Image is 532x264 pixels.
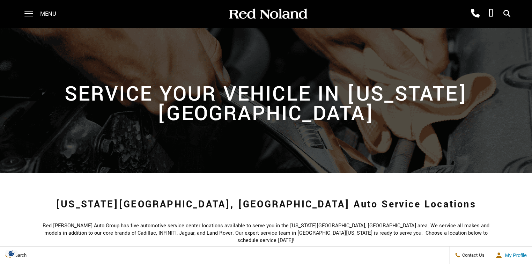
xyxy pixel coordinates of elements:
span: My Profile [502,252,527,258]
img: Red Noland Auto Group [228,8,308,20]
button: Open user profile menu [490,247,532,264]
section: Click to Open Cookie Consent Modal [3,250,20,257]
h2: Service Your Vehicle in [US_STATE][GEOGRAPHIC_DATA] [32,78,500,124]
span: Contact Us [460,252,485,258]
img: Opt-Out Icon [3,250,20,257]
h1: [US_STATE][GEOGRAPHIC_DATA], [GEOGRAPHIC_DATA] Auto Service Locations [37,191,495,219]
p: Red [PERSON_NAME] Auto Group has five automotive service center locations available to serve you ... [37,222,495,244]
